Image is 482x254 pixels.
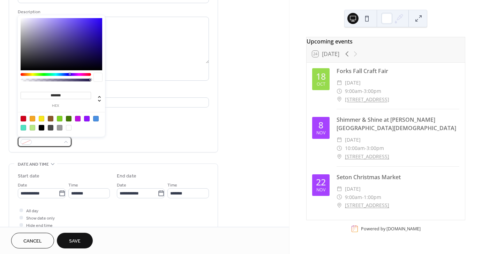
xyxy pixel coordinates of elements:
div: Start date [18,173,39,180]
span: 1:00pm [364,193,381,201]
div: ​ [337,144,342,152]
div: ​ [337,79,342,87]
span: Show date only [26,215,55,222]
span: Hide end time [26,222,53,229]
div: #50E3C2 [21,125,26,130]
span: Date and time [18,161,49,168]
span: [DATE] [345,79,361,87]
div: #9013FE [84,116,90,121]
label: hex [21,104,91,108]
span: [DATE] [345,185,361,193]
span: - [362,193,364,201]
span: All day [26,207,38,215]
span: [DATE] [345,136,361,144]
div: #417505 [66,116,71,121]
div: #4A90E2 [93,116,99,121]
div: 18 [316,72,326,81]
div: Powered by [361,226,421,232]
div: #B8E986 [30,125,35,130]
div: Nov [316,131,325,135]
div: #F5A623 [30,116,35,121]
button: Save [57,233,93,248]
span: - [362,87,364,95]
div: #4A4A4A [48,125,53,130]
span: Save [69,238,81,245]
div: ​ [337,152,342,161]
div: End date [117,173,136,180]
span: Cancel [23,238,42,245]
a: [DOMAIN_NAME] [386,226,421,232]
a: [STREET_ADDRESS] [345,95,389,104]
div: Shimmer & Shine at [PERSON_NAME][GEOGRAPHIC_DATA][DEMOGRAPHIC_DATA] [337,116,459,132]
div: ​ [337,185,342,193]
span: Date [18,182,27,189]
div: Oct [317,82,325,87]
div: Upcoming events [307,37,465,46]
div: Description [18,8,208,16]
div: #D0021B [21,116,26,121]
div: Forks Fall Craft Fair [337,67,459,75]
div: #000000 [39,125,44,130]
div: #BD10E0 [75,116,81,121]
span: 9:00am [345,193,362,201]
div: ​ [337,95,342,104]
span: Date [117,182,126,189]
div: #F8E71C [39,116,44,121]
span: Time [167,182,177,189]
span: 3:00pm [364,87,381,95]
div: 8 [318,121,323,129]
div: ​ [337,87,342,95]
div: ​ [337,201,342,209]
span: 3:00pm [367,144,384,152]
div: #9B9B9B [57,125,62,130]
a: [STREET_ADDRESS] [345,201,389,209]
div: Seton Christmas Market [337,173,459,181]
span: Time [68,182,78,189]
button: Cancel [11,233,54,248]
div: #7ED321 [57,116,62,121]
div: 22 [316,178,326,186]
div: ​ [337,193,342,201]
div: #8B572A [48,116,53,121]
a: [STREET_ADDRESS] [345,152,389,161]
span: 9:00am [345,87,362,95]
span: - [365,144,367,152]
div: Nov [316,188,325,192]
div: Location [18,89,208,96]
div: ​ [337,136,342,144]
span: 10:00am [345,144,365,152]
div: #FFFFFF [66,125,71,130]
